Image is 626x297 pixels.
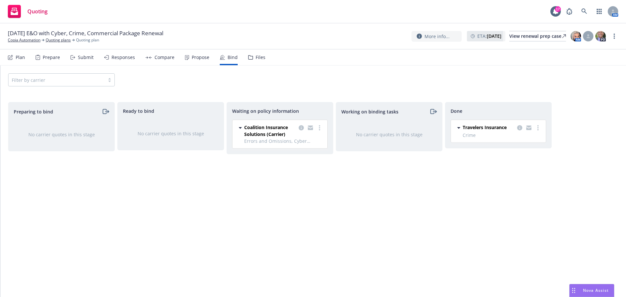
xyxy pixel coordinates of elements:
img: photo [595,31,606,41]
a: Report a Bug [563,5,576,18]
div: Submit [78,55,94,60]
span: Nova Assist [583,288,609,293]
span: Quoting [27,9,48,14]
a: View renewal prep case [509,31,566,41]
a: copy logging email [516,124,524,132]
span: [DATE] E&O with Cyber, Crime, Commercial Package Renewal [8,29,163,37]
div: Bind [228,55,238,60]
div: Propose [192,55,209,60]
div: No carrier quotes in this stage [128,130,213,137]
a: copy logging email [297,124,305,132]
span: Working on binding tasks [341,108,398,115]
span: Ready to bind [123,108,154,114]
div: No carrier quotes in this stage [347,131,432,138]
a: Search [578,5,591,18]
button: More info... [411,31,462,42]
span: Travelers Insurance [463,124,507,131]
span: Waiting on policy information [232,108,299,114]
button: Nova Assist [569,284,614,297]
a: more [610,32,618,40]
div: Prepare [43,55,60,60]
a: Copia Automation [8,37,40,43]
a: moveRight [101,108,109,115]
span: ETA : [477,33,501,39]
div: Drag to move [570,284,578,297]
a: copy logging email [525,124,533,132]
span: Errors and Omissions, Cyber Liability [244,138,323,144]
a: moveRight [429,108,437,115]
div: No carrier quotes in this stage [19,131,104,138]
img: photo [571,31,581,41]
span: Crime [463,132,542,139]
a: more [534,124,542,132]
span: Coalition Insurance Solutions (Carrier) [244,124,296,138]
a: more [316,124,323,132]
a: Quoting [5,2,50,21]
span: Quoting plan [76,37,99,43]
span: More info... [425,33,450,40]
div: Compare [155,55,174,60]
a: Switch app [593,5,606,18]
div: 17 [555,5,561,11]
div: Responses [112,55,135,60]
strong: [DATE] [487,33,501,39]
div: Files [256,55,265,60]
div: Plan [16,55,25,60]
a: Quoting plans [46,37,71,43]
span: Preparing to bind [14,108,53,115]
a: copy logging email [306,124,314,132]
span: Done [451,108,462,114]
